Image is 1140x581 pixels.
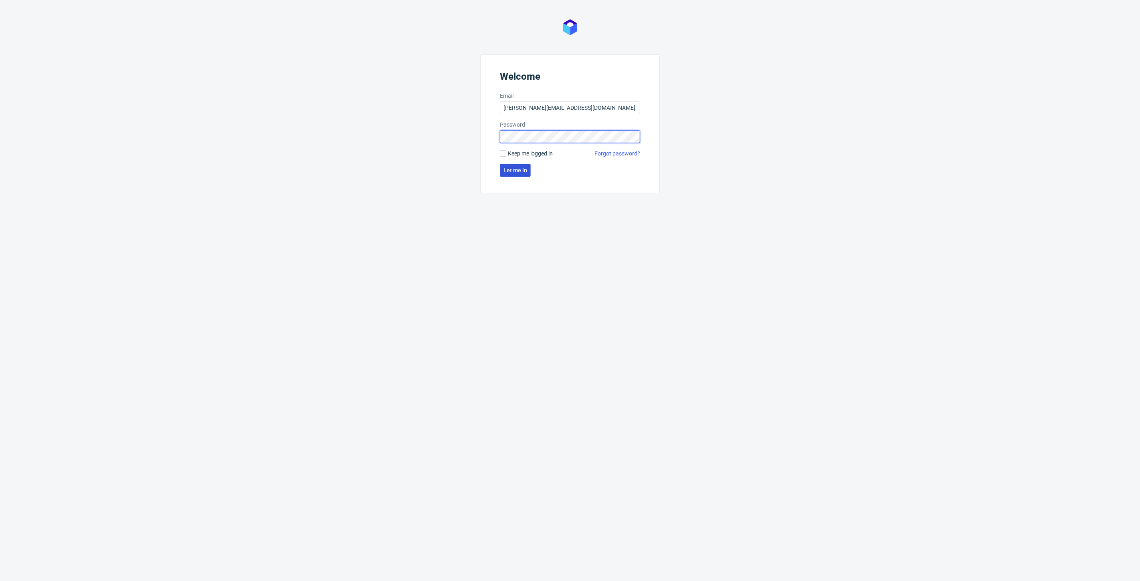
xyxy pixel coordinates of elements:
[500,164,531,177] button: Let me in
[500,92,640,100] label: Email
[508,149,553,157] span: Keep me logged in
[500,71,640,85] header: Welcome
[503,167,527,173] span: Let me in
[500,121,640,129] label: Password
[500,101,640,114] input: you@youremail.com
[594,149,640,157] a: Forgot password?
